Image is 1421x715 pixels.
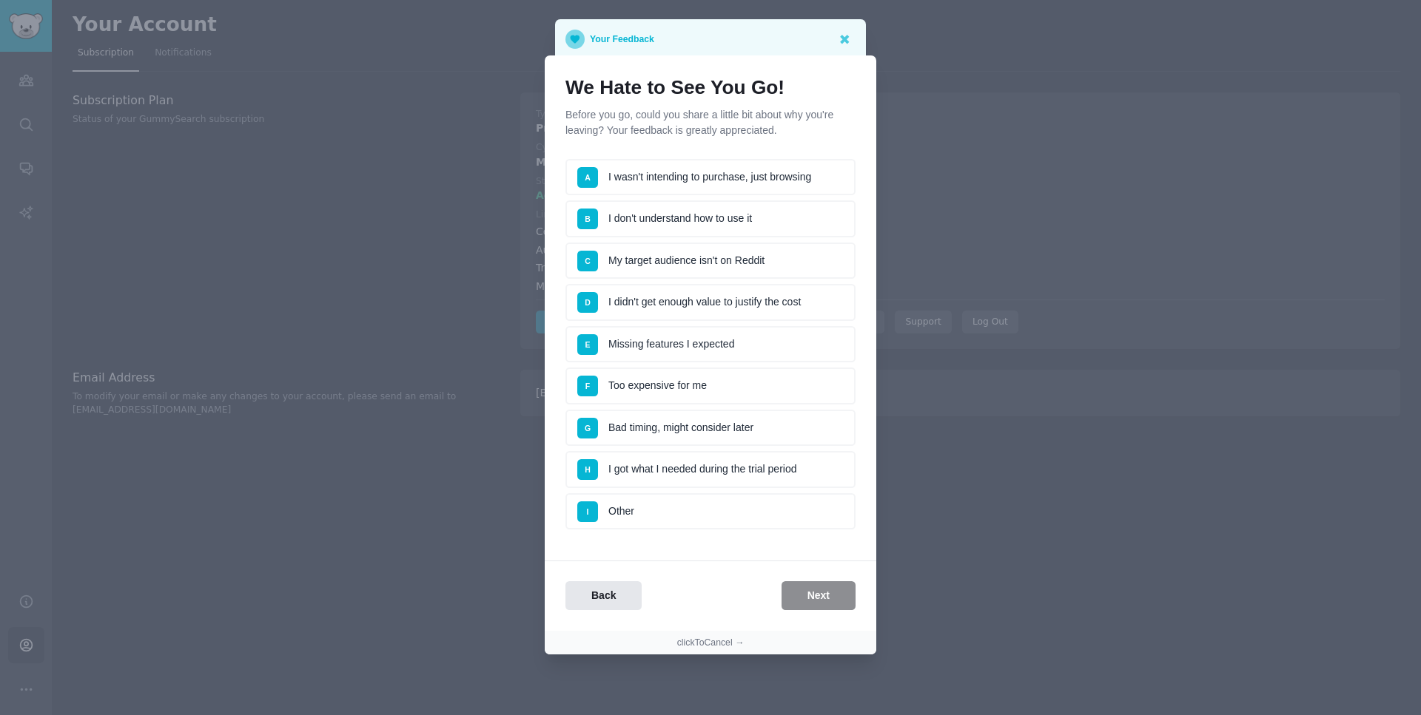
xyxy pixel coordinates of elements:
[585,257,591,265] span: C
[565,76,856,100] h1: We Hate to See You Go!
[565,107,856,138] p: Before you go, could you share a little bit about why you're leaving? Your feedback is greatly ap...
[590,30,654,49] p: Your Feedback
[585,214,591,223] span: B
[677,637,745,650] button: clickToCancel →
[585,465,591,474] span: H
[565,581,642,610] button: Back
[585,424,591,433] span: G
[585,298,591,307] span: D
[585,382,590,390] span: F
[587,507,589,516] span: I
[585,340,590,349] span: E
[585,173,591,182] span: A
